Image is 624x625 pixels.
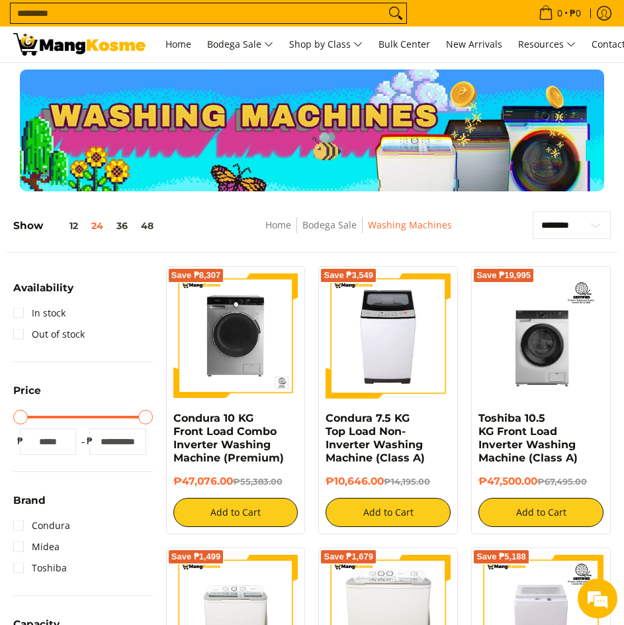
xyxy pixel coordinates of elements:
[13,495,46,515] summary: Open
[159,26,198,62] a: Home
[173,273,298,399] img: Condura 10 KG Front Load Combo Inverter Washing Machine (Premium)
[171,271,221,279] span: Save ₱8,307
[134,220,160,231] button: 48
[13,536,60,557] a: Midea
[13,385,41,395] span: Price
[283,26,369,62] a: Shop by Class
[512,26,582,62] a: Resources
[476,553,526,561] span: Save ₱5,188
[368,218,452,231] a: Washing Machines
[384,477,430,487] del: ₱14,195.00
[537,477,587,487] del: ₱67,495.00
[13,515,70,536] a: Condura
[13,283,73,293] span: Availability
[324,271,373,279] span: Save ₱3,549
[324,553,373,561] span: Save ₱1,679
[83,434,96,448] span: ₱
[173,412,284,464] a: Condura 10 KG Front Load Combo Inverter Washing Machine (Premium)
[326,498,451,527] button: Add to Cart
[478,498,603,527] button: Add to Cart
[173,498,298,527] button: Add to Cart
[568,9,583,18] span: ₱0
[478,273,603,399] img: Toshiba 10.5 KG Front Load Inverter Washing Machine (Class A)
[372,26,437,62] a: Bulk Center
[13,283,73,303] summary: Open
[13,303,66,324] a: In stock
[302,218,357,231] a: Bodega Sale
[207,36,273,53] span: Bodega Sale
[214,217,504,247] nav: Breadcrumbs
[13,219,160,232] h5: Show
[165,38,191,50] span: Home
[478,475,603,488] h6: ₱47,500.00
[518,36,576,53] span: Resources
[289,36,363,53] span: Shop by Class
[478,412,578,464] a: Toshiba 10.5 KG Front Load Inverter Washing Machine (Class A)
[446,38,502,50] span: New Arrivals
[13,385,41,405] summary: Open
[13,495,46,505] span: Brand
[173,475,298,488] h6: ₱47,076.00
[13,557,67,579] a: Toshiba
[43,220,85,231] button: 12
[13,33,146,56] img: Washing Machines l Mang Kosme: Home Appliances Warehouse Sale Partner
[326,475,451,488] h6: ₱10,646.00
[201,26,280,62] a: Bodega Sale
[85,220,110,231] button: 24
[171,553,221,561] span: Save ₱1,499
[13,324,85,345] a: Out of stock
[385,3,406,23] button: Search
[330,273,447,399] img: condura-7.5kg-topload-non-inverter-washing-machine-class-c-full-view-mang-kosme
[535,6,585,21] span: •
[233,477,283,487] del: ₱55,383.00
[439,26,509,62] a: New Arrivals
[476,271,531,279] span: Save ₱19,995
[555,9,564,18] span: 0
[265,218,291,231] a: Home
[326,412,425,464] a: Condura 7.5 KG Top Load Non-Inverter Washing Machine (Class A)
[13,434,26,448] span: ₱
[110,220,134,231] button: 36
[379,38,430,50] span: Bulk Center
